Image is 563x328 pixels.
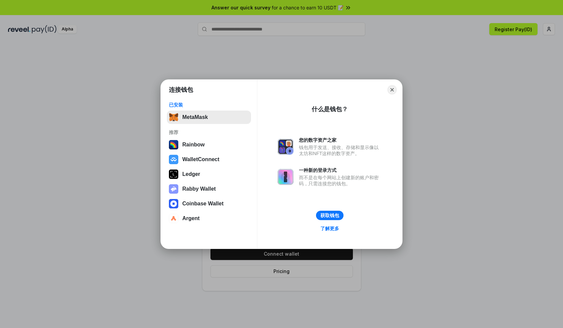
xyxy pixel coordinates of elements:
[277,169,294,185] img: svg+xml,%3Csvg%20xmlns%3D%22http%3A%2F%2Fwww.w3.org%2F2000%2Fsvg%22%20fill%3D%22none%22%20viewBox...
[182,215,200,221] div: Argent
[320,212,339,218] div: 获取钱包
[169,140,178,149] img: svg+xml,%3Csvg%20width%3D%22120%22%20height%3D%22120%22%20viewBox%3D%220%200%20120%20120%22%20fil...
[316,224,343,233] a: 了解更多
[277,139,294,155] img: svg+xml,%3Csvg%20xmlns%3D%22http%3A%2F%2Fwww.w3.org%2F2000%2Fsvg%22%20fill%3D%22none%22%20viewBox...
[169,86,193,94] h1: 连接钱包
[299,167,382,173] div: 一种新的登录方式
[387,85,397,94] button: Close
[169,170,178,179] img: svg+xml,%3Csvg%20xmlns%3D%22http%3A%2F%2Fwww.w3.org%2F2000%2Fsvg%22%20width%3D%2228%22%20height%3...
[299,137,382,143] div: 您的数字资产之家
[169,113,178,122] img: svg+xml,%3Csvg%20fill%3D%22none%22%20height%3D%2233%22%20viewBox%3D%220%200%2035%2033%22%20width%...
[169,155,178,164] img: svg+xml,%3Csvg%20width%3D%2228%22%20height%3D%2228%22%20viewBox%3D%220%200%2028%2028%22%20fill%3D...
[316,211,343,220] button: 获取钱包
[182,156,220,162] div: WalletConnect
[182,171,200,177] div: Ledger
[167,197,251,210] button: Coinbase Wallet
[299,144,382,156] div: 钱包用于发送、接收、存储和显示像以太坊和NFT这样的数字资产。
[169,199,178,208] img: svg+xml,%3Csvg%20width%3D%2228%22%20height%3D%2228%22%20viewBox%3D%220%200%2028%2028%22%20fill%3D...
[167,111,251,124] button: MetaMask
[182,114,208,120] div: MetaMask
[167,168,251,181] button: Ledger
[299,175,382,187] div: 而不是在每个网站上创建新的账户和密码，只需连接您的钱包。
[320,225,339,232] div: 了解更多
[182,186,216,192] div: Rabby Wallet
[182,201,224,207] div: Coinbase Wallet
[169,102,249,108] div: 已安装
[169,184,178,194] img: svg+xml,%3Csvg%20xmlns%3D%22http%3A%2F%2Fwww.w3.org%2F2000%2Fsvg%22%20fill%3D%22none%22%20viewBox...
[312,105,348,113] div: 什么是钱包？
[167,182,251,196] button: Rabby Wallet
[167,138,251,151] button: Rainbow
[169,214,178,223] img: svg+xml,%3Csvg%20width%3D%2228%22%20height%3D%2228%22%20viewBox%3D%220%200%2028%2028%22%20fill%3D...
[167,153,251,166] button: WalletConnect
[182,142,205,148] div: Rainbow
[169,129,249,135] div: 推荐
[167,212,251,225] button: Argent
